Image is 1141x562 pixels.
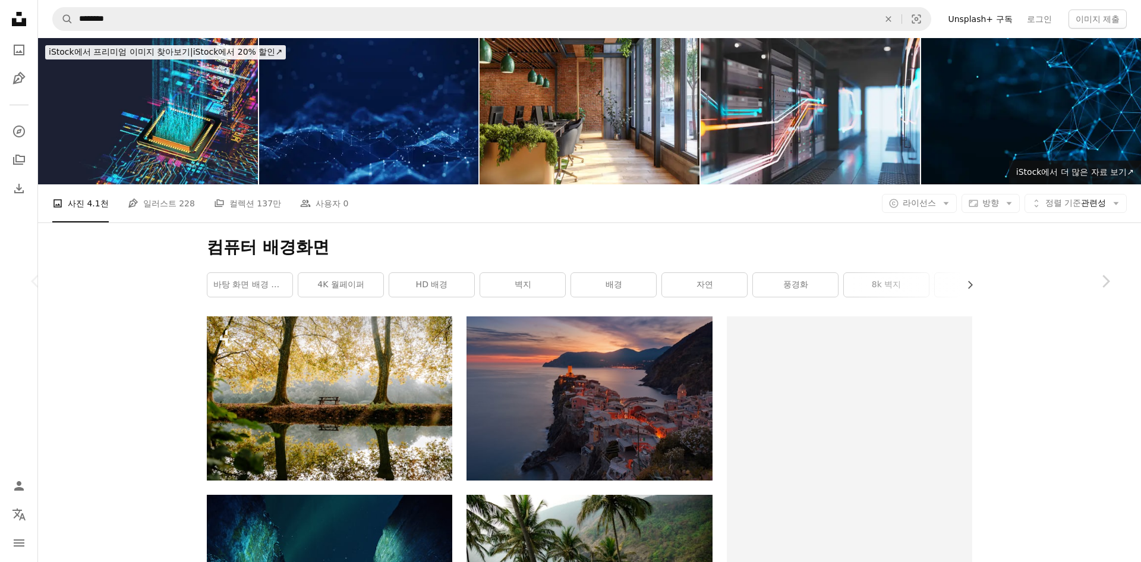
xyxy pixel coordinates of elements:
a: 자연 [662,273,747,297]
a: Unsplash+ 구독 [941,10,1019,29]
a: 배경 [571,273,656,297]
img: Sustainable Green Co-working Office Space [480,38,699,184]
a: 바탕 화면 배경 무늬 [207,273,292,297]
span: 228 [179,197,195,210]
a: 다음 [1070,224,1141,338]
img: 호수 옆 숲 한가운데에 앉아 있는 벤치 [207,316,452,480]
a: 사진 [7,38,31,62]
button: 라이선스 [882,194,957,213]
a: 8k 벽지 [844,273,929,297]
a: 탐색 [7,120,31,143]
a: 다운로드 내역 [7,177,31,200]
button: Unsplash 검색 [53,8,73,30]
span: iStock에서 20% 할인 ↗ [49,47,282,56]
a: 컬렉션 137만 [214,184,281,222]
a: 로그인 / 가입 [7,474,31,498]
a: 맥북 배경 [935,273,1020,297]
span: 관련성 [1045,197,1106,209]
h1: 컴퓨터 배경화면 [207,237,972,258]
a: 로그인 [1020,10,1059,29]
button: 이미지 제출 [1068,10,1127,29]
a: 사용자 0 [300,184,348,222]
button: 삭제 [875,8,902,30]
button: 시각적 검색 [902,8,931,30]
img: 서버룸 백그라운드 [701,38,921,184]
span: 정렬 기준 [1045,198,1081,208]
button: 정렬 기준관련성 [1025,194,1127,213]
form: 사이트 전체에서 이미지 찾기 [52,7,931,31]
img: 오렌지 일몰 동안 산 절벽에 있는 마을의 조감도 [467,316,712,480]
a: 호수 옆 숲 한가운데에 앉아 있는 벤치 [207,393,452,404]
a: 일러스트 [7,67,31,90]
img: 디지털 네트워크 연결. 점과 선의 추상적 인 연결. 기술 배경. 신경총 효과. 3D 렌더링. [921,38,1141,184]
a: 풍경화 [753,273,838,297]
a: 4K 월페이퍼 [298,273,383,297]
span: 0 [343,197,349,210]
a: HD 배경 [389,273,474,297]
a: 일러스트 228 [128,184,195,222]
span: iStock에서 더 많은 자료 보기 ↗ [1016,167,1134,177]
button: 목록을 오른쪽으로 스크롤 [959,273,972,297]
button: 메뉴 [7,531,31,555]
img: 인공 지능, 개념 CPU - 양자 컴퓨팅 [38,38,258,184]
span: iStock에서 프리미엄 이미지 찾아보기 | [49,47,193,56]
button: 언어 [7,503,31,526]
a: 벽지 [480,273,565,297]
a: iStock에서 더 많은 자료 보기↗ [1009,161,1141,184]
img: 사이버 보안 기술 및 디지털 데이터 보호의 추상적 인 개념. 진한 파란색 배경, 중앙 초점, 측면 흐림 효과가있는 다각형, 점 및 선으로 인터넷 네트워크 연결을 보호하십시오. [259,38,479,184]
a: iStock에서 프리미엄 이미지 찾아보기|iStock에서 20% 할인↗ [38,38,293,67]
span: 방향 [982,198,999,208]
span: 137만 [257,197,281,210]
a: 오렌지 일몰 동안 산 절벽에 있는 마을의 조감도 [467,393,712,404]
a: 컬렉션 [7,148,31,172]
span: 라이선스 [903,198,936,208]
button: 방향 [962,194,1020,213]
